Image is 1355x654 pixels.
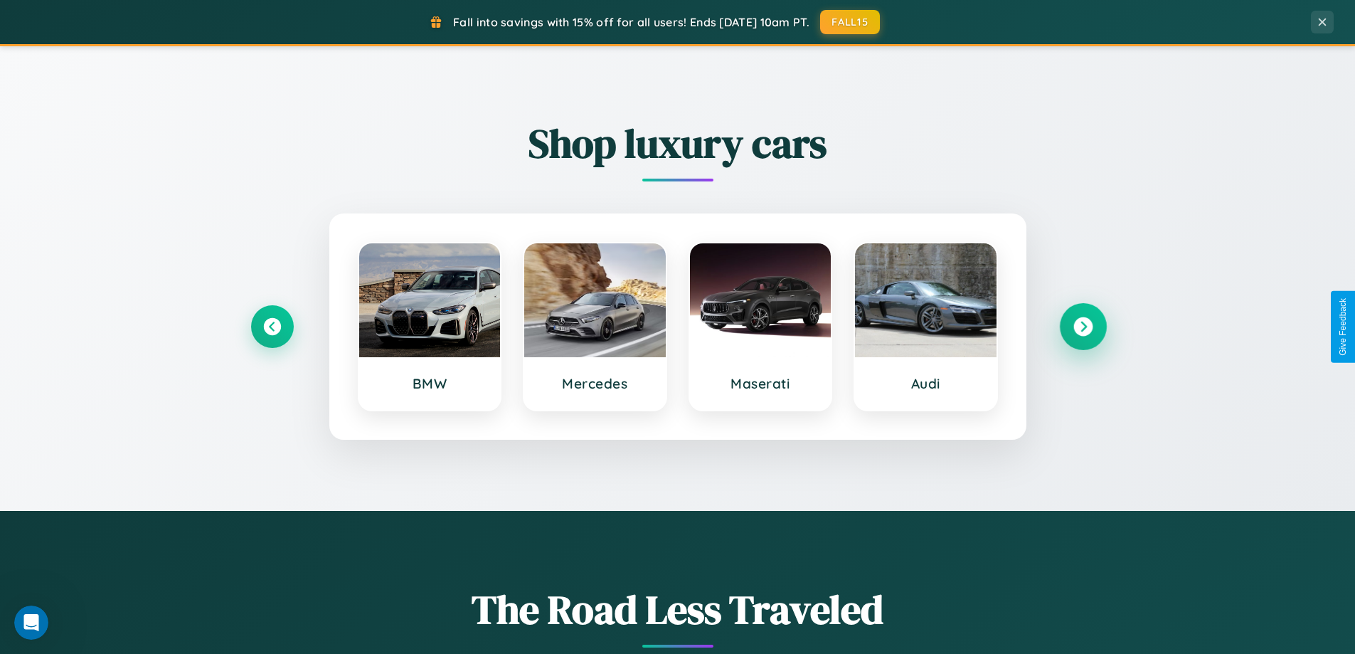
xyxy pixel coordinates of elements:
[14,606,48,640] iframe: Intercom live chat
[251,116,1105,171] h2: Shop luxury cars
[538,375,652,392] h3: Mercedes
[453,15,809,29] span: Fall into savings with 15% off for all users! Ends [DATE] 10am PT.
[373,375,487,392] h3: BMW
[869,375,982,392] h3: Audi
[704,375,817,392] h3: Maserati
[820,10,880,34] button: FALL15
[251,582,1105,637] h1: The Road Less Traveled
[1338,298,1348,356] div: Give Feedback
